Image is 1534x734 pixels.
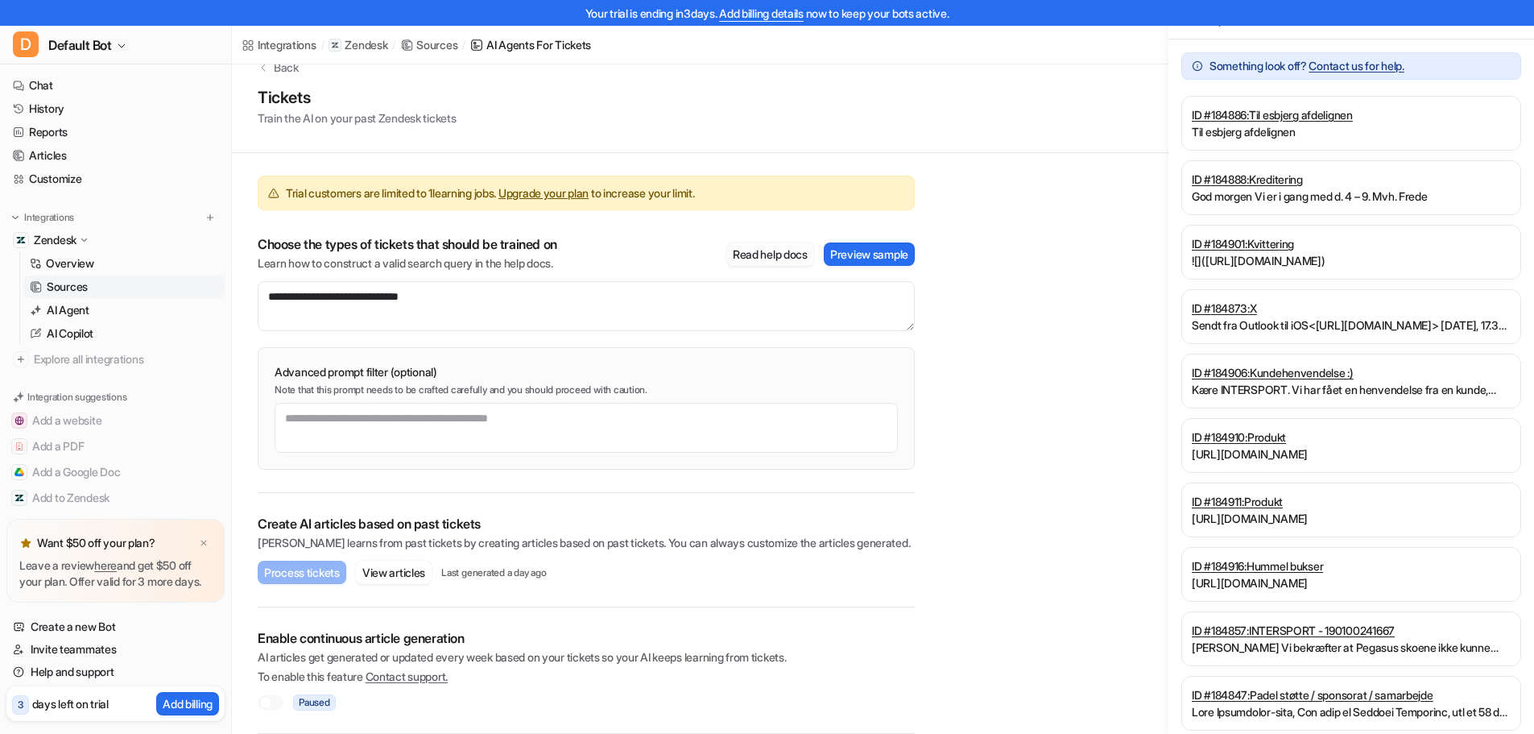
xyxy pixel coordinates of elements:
span: / [462,38,465,52]
a: Invite teammates [6,638,225,661]
a: ID #184916:Hummel bukser [1192,558,1511,574]
span: Contact support. [366,670,449,683]
span: Contact us for help. [1309,59,1404,73]
div: Integrations [258,36,316,53]
a: ID #184906:Kundehenvendelse :) [1192,364,1511,381]
span: Default Bot [48,34,112,56]
img: Add a PDF [14,442,24,451]
img: Add a website [14,416,24,425]
a: AI Copilot [23,322,225,345]
img: menu_add.svg [205,212,216,223]
p: AI articles get generated or updated every week based on your tickets so your AI keeps learning f... [258,649,915,666]
a: Integrations [242,36,316,53]
p: Til esbjerg afdelignen [1192,123,1511,140]
img: star [19,537,32,549]
a: Chat [6,74,225,97]
p: 3 [18,698,23,712]
p: AI Copilot [47,326,93,342]
a: here [94,558,117,572]
a: Help and support [6,661,225,683]
button: Read help docs [726,243,814,266]
h1: Tickets [258,85,457,110]
span: / [392,38,395,52]
img: Zendesk [16,235,26,245]
img: expand menu [10,212,21,223]
p: Integrations [24,211,74,224]
button: View articles [356,561,432,584]
a: AI Agents for tickets [470,36,591,53]
button: Process tickets [258,561,346,584]
img: Add a Google Doc [14,467,24,477]
img: x [199,538,209,549]
button: Add a Google DocAdd a Google Doc [6,459,225,485]
p: Note that this prompt needs to be crafted carefully and you should proceed with caution. [275,384,898,396]
p: Something look off? [1209,58,1404,74]
button: Add a websiteAdd a website [6,408,225,433]
p: Train the AI on your past Zendesk tickets [258,110,457,126]
p: Last generated a day ago [441,566,546,579]
a: ID #184886:Til esbjerg afdelignen [1192,106,1511,123]
a: ID #184847:Padel støtte / sponsorat / samarbejde [1192,686,1511,703]
p: Enable continuous article generation [258,630,915,646]
p: Add billing [163,695,213,712]
a: Sources [23,276,225,298]
p: [URL][DOMAIN_NAME] [1192,574,1511,591]
a: ID #184901:Kvittering [1192,235,1511,252]
a: Overview [23,252,225,275]
a: ID #184888:Kreditering [1192,171,1511,188]
a: ID #184857:INTERSPORT - 190100241667 [1192,622,1511,639]
p: Kære INTERSPORT. Vi har fået en henvendelse fra en kunde, som desværre ikke kunne træffe jer tele... [1192,381,1511,398]
button: Preview sample [824,243,915,266]
span: Trial customers are limited to 1 learning jobs. to increase your limit. [286,185,694,201]
p: [URL][DOMAIN_NAME] [1192,446,1511,462]
a: Explore all integrations [6,348,225,371]
div: Sources [416,36,457,53]
p: [PERSON_NAME] Vi bekræfter at Pegasus skoene ikke kunne leveres og i skal have pengene retur. Det... [1192,639,1511,656]
a: Upgrade your plan [498,186,589,200]
a: ID #184873:X [1192,300,1511,317]
p: days left on trial [32,695,109,712]
p: Overview [46,255,94,272]
p: Back [274,59,299,76]
p: Zendesk [345,37,387,53]
p: AI Agent [47,302,89,318]
p: Sendt fra Outlook til iOS<[URL][DOMAIN_NAME]> [DATE], 17.33 Microsoft Lens.pdf [1192,317,1511,334]
p: Choose the types of tickets that should be trained on [258,236,557,252]
a: Sources [400,36,457,53]
p: Advanced prompt filter (optional) [275,364,898,380]
p: Create AI articles based on past tickets [258,516,915,532]
a: Zendesk [329,37,387,53]
button: Add to ZendeskAdd to Zendesk [6,485,225,511]
p: Want $50 off your plan? [37,535,155,551]
p: [PERSON_NAME] learns from past tickets by creating articles based on past tickets. You can always... [258,535,915,551]
a: ID #184910:Produkt [1192,429,1511,446]
p: Learn how to construct a valid search query in the help docs. [258,255,557,272]
p: Lore Ipsumdolor-sita, Con adip el Seddoei Temporinc, utl et 58 do ma ali en adminim veniamq nostr... [1192,703,1511,720]
img: explore all integrations [13,351,29,367]
p: To enable this feature [258,669,915,685]
p: ![]([URL][DOMAIN_NAME]) [1192,252,1511,269]
a: Customize [6,168,225,190]
span: D [13,31,39,57]
p: Sources [47,279,88,295]
a: Create a new Bot [6,616,225,638]
p: [URL][DOMAIN_NAME] [1192,510,1511,527]
p: Leave a review and get $50 off your plan. Offer valid for 3 more days. [19,558,212,590]
p: Zendesk [34,232,76,248]
span: Explore all integrations [34,346,218,372]
button: Integrations [6,209,79,226]
span: / [321,38,325,52]
p: God morgen Vi er i gang med d. 4 – 9. Mvh. Frede [1192,188,1511,205]
button: Add billing [156,692,219,715]
a: Articles [6,144,225,167]
a: AI Agent [23,299,225,321]
button: Add a PDFAdd a PDF [6,433,225,459]
img: Add to Zendesk [14,493,24,503]
a: History [6,97,225,120]
div: AI Agents for tickets [486,36,591,53]
span: Paused [293,695,336,711]
a: ID #184911:Produkt [1192,493,1511,510]
a: Add billing details [719,6,804,20]
a: Reports [6,121,225,143]
p: Integration suggestions [27,390,126,404]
